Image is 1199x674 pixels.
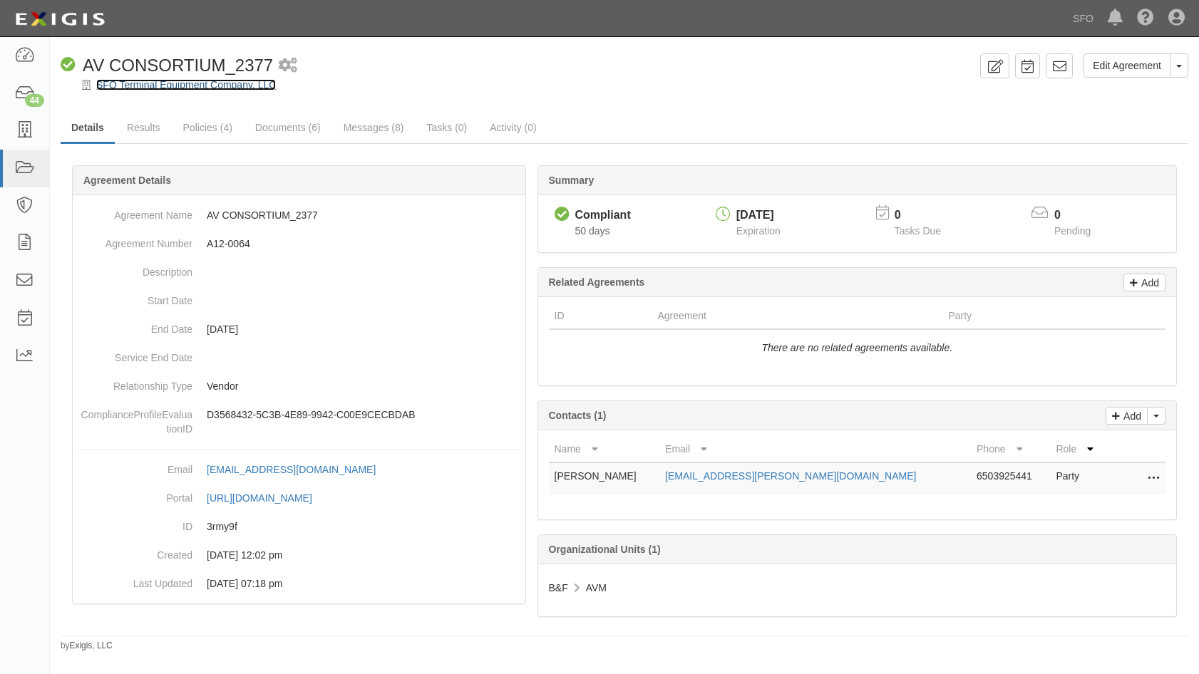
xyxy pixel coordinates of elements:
[575,225,610,237] span: Since 07/29/2025
[761,342,952,353] i: There are no related agreements available.
[78,315,192,336] dt: End Date
[207,408,520,422] p: D3568432-5C3B-4E89-9942-C00E9CECBDAB
[96,79,276,90] a: SFO Terminal Equipment Company, LLC
[83,56,273,75] span: AV CONSORTIUM_2377
[78,372,520,400] dd: Vendor
[333,113,415,142] a: Messages (8)
[736,225,781,237] span: Expiration
[549,276,645,288] b: Related Agreements
[942,303,1110,329] th: Party
[78,229,192,251] dt: Agreement Number
[736,207,781,224] div: [DATE]
[549,462,660,494] td: [PERSON_NAME]
[1050,436,1108,462] th: Role
[1084,53,1170,78] a: Edit Agreement
[207,464,391,475] a: [EMAIL_ADDRESS][DOMAIN_NAME]
[971,462,1050,494] td: 6503925441
[555,207,570,222] i: Compliant
[78,258,192,279] dt: Description
[1120,408,1141,424] p: Add
[78,343,192,365] dt: Service End Date
[1054,207,1108,224] p: 0
[245,113,331,142] a: Documents (6)
[1066,4,1101,33] a: SFO
[416,113,478,142] a: Tasks (0)
[78,541,192,562] dt: Created
[78,315,520,343] dd: [DATE]
[61,58,76,73] i: Compliant
[78,400,192,436] dt: ComplianceProfileEvaluationID
[1138,274,1159,291] p: Add
[78,541,520,569] dd: [DATE] 12:02 pm
[83,175,171,186] b: Agreement Details
[78,286,192,308] dt: Start Date
[78,512,520,541] dd: 3rmy9f
[25,94,44,107] div: 44
[207,492,328,504] a: [URL][DOMAIN_NAME]
[78,229,520,258] dd: A12-0064
[549,436,660,462] th: Name
[971,436,1050,462] th: Phone
[549,582,568,593] span: B&F
[549,544,661,555] b: Organizational Units (1)
[61,113,115,144] a: Details
[78,455,192,477] dt: Email
[207,462,376,477] div: [EMAIL_ADDRESS][DOMAIN_NAME]
[1054,225,1091,237] span: Pending
[1050,462,1108,494] td: Party
[70,641,113,650] a: Exigis, LLC
[78,372,192,393] dt: Relationship Type
[549,175,595,186] b: Summary
[78,569,520,598] dd: [DATE] 07:18 pm
[586,582,607,593] span: AVM
[1123,274,1165,291] a: Add
[61,640,113,652] small: by
[78,569,192,591] dt: Last Updated
[1137,10,1154,27] i: Help Center - Complianz
[895,225,941,237] span: Tasks Due
[78,484,192,505] dt: Portal
[173,113,243,142] a: Policies (4)
[11,6,109,32] img: logo-5460c22ac91f19d4615b14bd174203de0afe785f0fc80cf4dbbc73dc1793850b.png
[665,470,916,482] a: [EMAIL_ADDRESS][PERSON_NAME][DOMAIN_NAME]
[659,436,971,462] th: Email
[61,53,273,78] div: AV CONSORTIUM_2377
[1106,407,1148,425] a: Add
[479,113,547,142] a: Activity (0)
[78,201,520,229] dd: AV CONSORTIUM_2377
[78,201,192,222] dt: Agreement Name
[895,207,959,224] p: 0
[116,113,171,142] a: Results
[652,303,942,329] th: Agreement
[78,512,192,534] dt: ID
[549,410,607,421] b: Contacts (1)
[575,207,631,224] div: Compliant
[279,58,297,73] i: 1 scheduled workflow
[549,303,652,329] th: ID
